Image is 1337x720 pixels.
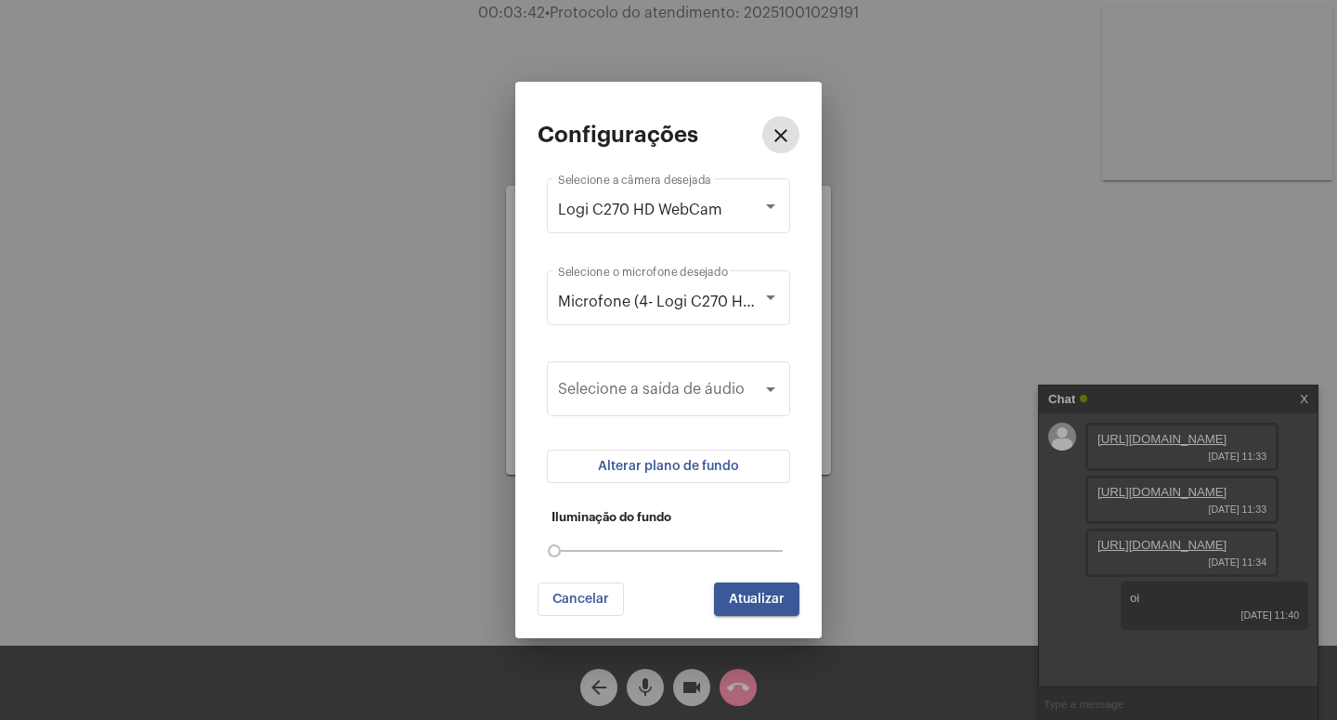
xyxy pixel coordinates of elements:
[538,583,624,616] button: Cancelar
[552,593,609,606] span: Cancelar
[558,203,722,217] span: Logi C270 HD WebCam
[558,295,825,309] span: Microfone (4- Logi C270 HD WebCam)
[547,450,790,483] button: Alterar plano de fundo
[770,124,792,147] mat-icon: close
[598,460,739,473] span: Alterar plano de fundo
[714,583,799,616] button: Atualizar
[552,511,785,524] h5: Iluminação do fundo
[538,123,698,147] h2: Configurações
[729,593,785,606] span: Atualizar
